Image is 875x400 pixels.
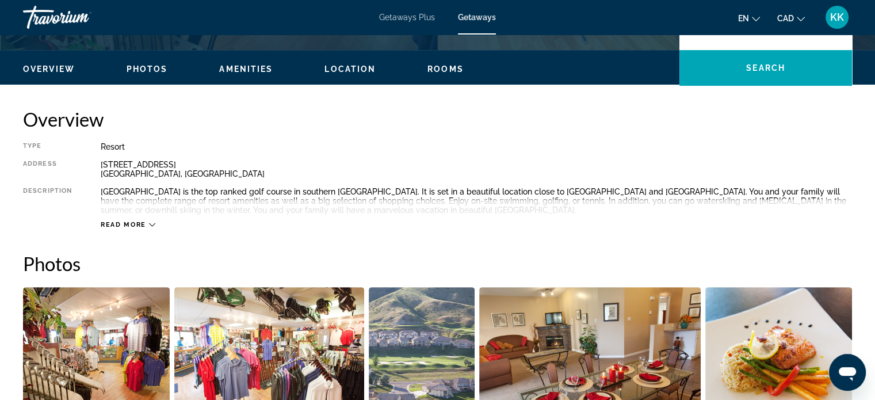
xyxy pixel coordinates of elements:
div: [GEOGRAPHIC_DATA] is the top ranked golf course in southern [GEOGRAPHIC_DATA]. It is set in a bea... [101,187,852,215]
div: Description [23,187,72,215]
a: Getaways [458,13,496,22]
div: Resort [101,142,852,151]
button: Photos [127,64,168,74]
button: Change currency [777,10,805,26]
div: [STREET_ADDRESS] [GEOGRAPHIC_DATA], [GEOGRAPHIC_DATA] [101,160,852,178]
span: Read more [101,221,146,228]
span: CAD [777,14,794,23]
button: Amenities [219,64,273,74]
button: Read more [101,220,155,229]
button: User Menu [822,5,852,29]
span: Search [746,63,785,73]
h2: Overview [23,108,852,131]
iframe: Button to launch messaging window [829,354,866,391]
button: Overview [23,64,75,74]
button: Search [679,50,852,86]
h2: Photos [23,252,852,275]
a: Travorium [23,2,138,32]
button: Location [324,64,376,74]
span: en [738,14,749,23]
button: Rooms [427,64,464,74]
a: Getaways Plus [379,13,435,22]
button: Change language [738,10,760,26]
div: Type [23,142,72,151]
div: Address [23,160,72,178]
span: KK [830,12,844,23]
